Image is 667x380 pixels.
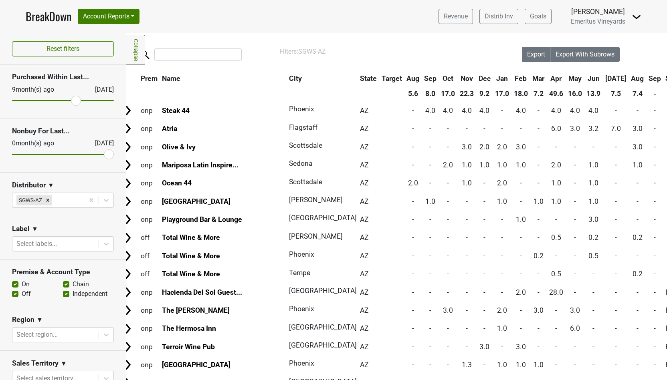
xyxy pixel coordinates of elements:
span: Sedona [289,159,313,167]
div: 9 month(s) ago [12,85,76,94]
span: - [637,252,639,260]
div: Remove SGWS-AZ [43,195,52,205]
h3: Premise & Account Type [12,268,114,276]
span: 2.0 [516,288,526,296]
span: - [555,215,557,223]
span: - [466,125,468,133]
a: Atria [162,125,177,133]
span: 4.0 [516,107,526,115]
a: BreakDown [26,8,71,25]
td: onp [139,138,160,155]
span: - [483,215,485,223]
span: - [615,197,617,205]
th: 8.0 [422,86,439,101]
div: [DATE] [88,139,114,148]
span: - [555,143,557,151]
span: 4.0 [443,107,453,115]
a: Hacienda Del Sol Guest... [162,288,242,296]
span: [PERSON_NAME] [289,196,343,204]
span: - [592,288,594,296]
th: - [647,86,663,101]
td: onp [139,283,160,301]
span: 7.0 [611,125,621,133]
a: Mariposa Latin Inspire... [162,161,239,169]
span: 3.0 [633,125,643,133]
th: Dec: activate to sort column ascending [477,71,493,86]
span: - [654,125,656,133]
span: ▼ [61,359,67,368]
span: AZ [360,270,369,278]
span: 0.5 [551,233,561,241]
span: - [412,143,414,151]
th: May: activate to sort column ascending [566,71,584,86]
span: - [592,270,594,278]
a: Terroir Wine Pub [162,343,215,351]
span: 4.0 [462,107,472,115]
span: - [429,161,431,169]
span: - [637,179,639,187]
span: 1.0 [497,161,507,169]
span: 0.2 [633,233,643,241]
span: 1.0 [497,197,507,205]
span: - [520,233,522,241]
td: off [139,247,160,264]
div: [PERSON_NAME] [571,6,625,17]
span: 1.0 [551,197,561,205]
a: Playground Bar & Lounge [162,215,242,223]
img: Arrow right [122,268,134,280]
span: - [412,107,414,115]
span: - [447,252,449,260]
span: 3.0 [588,215,598,223]
span: Export [527,50,545,58]
span: - [654,179,656,187]
span: - [637,288,639,296]
span: 1.0 [425,197,435,205]
td: onp [139,175,160,192]
img: Dropdown Menu [632,12,641,22]
span: 1.0 [516,161,526,169]
span: 1.0 [551,179,561,187]
div: [DATE] [88,85,114,94]
span: 1.0 [534,197,544,205]
span: - [615,179,617,187]
span: - [412,125,414,133]
a: The Hermosa Inn [162,324,216,332]
th: 17.0 [493,86,511,101]
span: - [654,233,656,241]
span: - [466,252,468,260]
td: off [139,265,160,283]
h3: Distributor [12,181,46,189]
span: - [615,161,617,169]
a: Olive & Ivy [162,143,196,151]
span: 28.0 [549,288,563,296]
td: off [139,229,160,246]
span: - [520,270,522,278]
th: Target: activate to sort column ascending [380,71,404,86]
span: 0.2 [534,252,544,260]
img: Arrow right [122,286,134,298]
span: - [466,288,468,296]
div: SGWS-AZ [16,195,43,205]
span: - [574,252,576,260]
span: - [501,125,503,133]
span: - [466,215,468,223]
th: Prem: activate to sort column ascending [139,71,160,86]
span: - [574,143,576,151]
span: - [538,270,540,278]
th: 16.0 [566,86,584,101]
label: Off [22,289,31,299]
th: Aug: activate to sort column ascending [629,71,646,86]
span: 2.0 [443,161,453,169]
span: - [483,233,485,241]
span: - [501,233,503,241]
span: 4.0 [551,107,561,115]
td: onp [139,211,160,228]
span: - [429,233,431,241]
span: 4.0 [570,107,580,115]
th: 7.2 [531,86,547,101]
h3: Sales Territory [12,359,59,368]
span: Tempe [289,269,310,277]
span: [GEOGRAPHIC_DATA] [289,214,357,222]
span: 3.0 [516,143,526,151]
a: Goals [525,9,552,24]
